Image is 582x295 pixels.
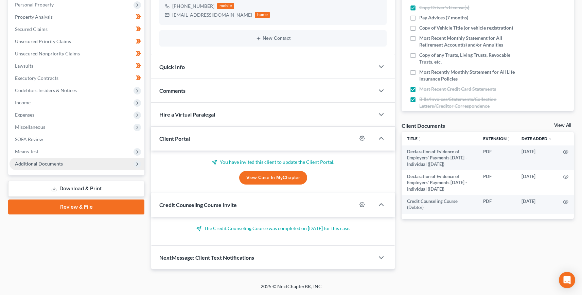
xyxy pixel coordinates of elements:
[402,145,478,170] td: Declaration of Evidence of Employers' Payments [DATE] - Individual ([DATE])
[217,3,234,9] div: mobile
[15,149,38,154] span: Means Test
[8,199,144,214] a: Review & File
[15,26,48,32] span: Secured Claims
[15,112,34,118] span: Expenses
[15,38,71,44] span: Unsecured Priority Claims
[507,137,511,141] i: unfold_more
[516,145,558,170] td: [DATE]
[483,136,511,141] a: Extensionunfold_more
[15,51,80,56] span: Unsecured Nonpriority Claims
[172,3,214,10] div: [PHONE_NUMBER]
[402,122,445,129] div: Client Documents
[419,4,469,11] span: Copy Driver's License(s)
[15,161,63,167] span: Additional Documents
[522,136,552,141] a: Date Added expand_more
[419,35,525,48] span: Most Recent Monthly Statement for All Retirement Account(s) and/or Annuities
[419,86,496,92] span: Most Recent Credit Card Statements
[10,23,144,35] a: Secured Claims
[15,63,33,69] span: Lawsuits
[516,170,558,195] td: [DATE]
[559,272,575,288] div: Open Intercom Messenger
[419,96,525,109] span: Bills/Invoices/Statements/Collection Letters/Creditor Correspondence
[10,60,144,72] a: Lawsuits
[548,137,552,141] i: expand_more
[402,170,478,195] td: Declaration of Evidence of Employers' Payments [DATE] - Individual ([DATE])
[419,24,513,31] span: Copy of Vehicle Title (or vehicle registration)
[419,69,525,82] span: Most Recently Monthly Statement for All Life Insurance Policies
[418,137,422,141] i: unfold_more
[516,195,558,214] td: [DATE]
[172,12,252,18] div: [EMAIL_ADDRESS][DOMAIN_NAME]
[10,35,144,48] a: Unsecured Priority Claims
[10,133,144,145] a: SOFA Review
[159,254,254,261] span: NextMessage: Client Text Notifications
[159,87,186,94] span: Comments
[419,14,468,21] span: Pay Advices (7 months)
[15,2,54,7] span: Personal Property
[419,52,525,65] span: Copy of any Trusts, Living Trusts, Revocable Trusts, etc.
[165,36,381,41] button: New Contact
[255,12,270,18] div: home
[159,202,237,208] span: Credit Counseling Course Invite
[15,100,31,105] span: Income
[478,145,516,170] td: PDF
[15,87,77,93] span: Codebtors Insiders & Notices
[10,72,144,84] a: Executory Contracts
[478,195,516,214] td: PDF
[8,181,144,197] a: Download & Print
[239,171,307,185] a: View Case in MyChapter
[15,75,58,81] span: Executory Contracts
[10,48,144,60] a: Unsecured Nonpriority Claims
[15,124,45,130] span: Miscellaneous
[402,195,478,214] td: Credit Counseling Course (Debtor)
[159,135,190,142] span: Client Portal
[15,136,43,142] span: SOFA Review
[159,159,387,166] p: You have invited this client to update the Client Portal.
[159,64,185,70] span: Quick Info
[10,11,144,23] a: Property Analysis
[159,225,387,232] p: The Credit Counseling Course was completed on [DATE] for this case.
[159,111,215,118] span: Hire a Virtual Paralegal
[554,123,571,128] a: View All
[478,170,516,195] td: PDF
[407,136,422,141] a: Titleunfold_more
[15,14,53,20] span: Property Analysis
